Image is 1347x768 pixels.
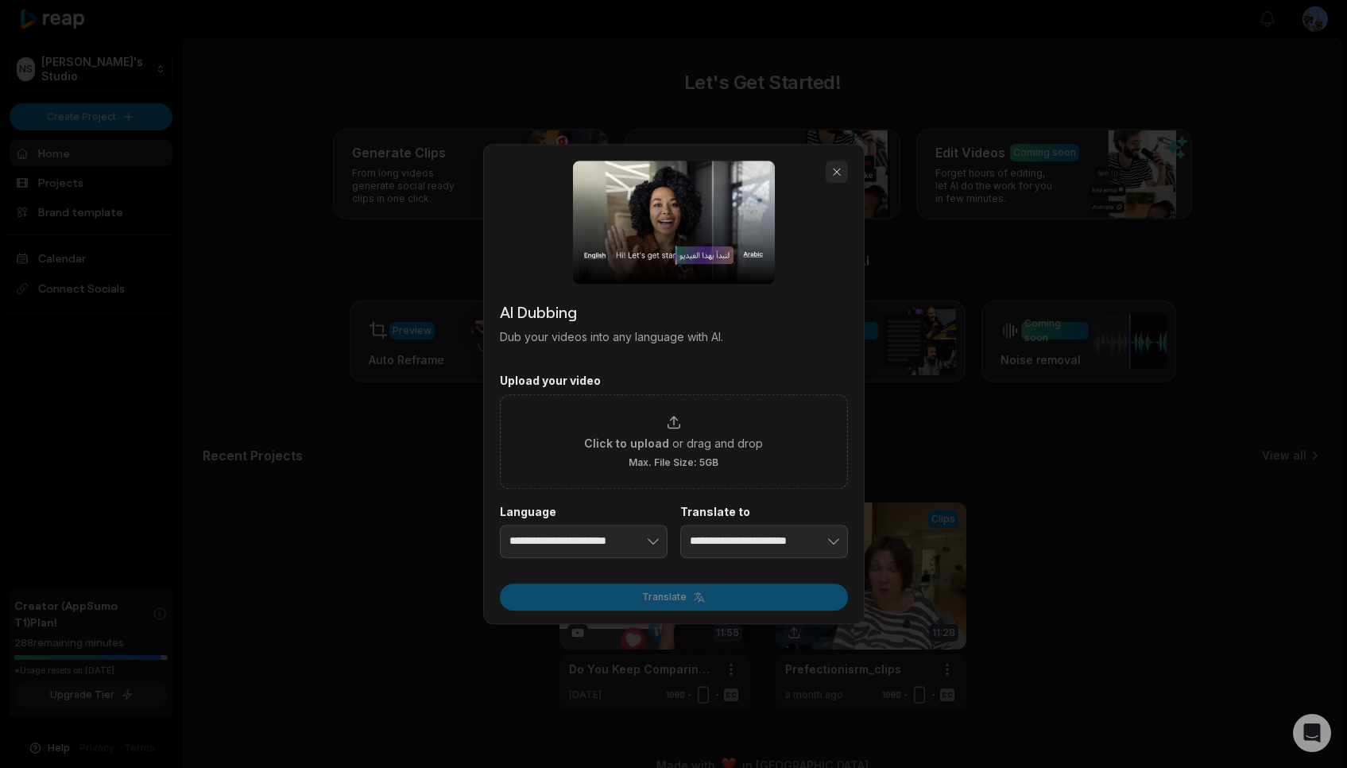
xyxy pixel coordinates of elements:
label: Language [500,505,668,519]
span: Max. File Size: 5GB [629,456,718,469]
label: Translate to [680,505,848,519]
span: Click to upload [584,435,669,452]
span: or drag and drop [672,435,763,452]
p: Dub your videos into any language with AI. [500,328,848,345]
h2: AI Dubbing [500,300,848,324]
img: dubbing_dialog.png [573,161,775,284]
label: Upload your video [500,374,848,388]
